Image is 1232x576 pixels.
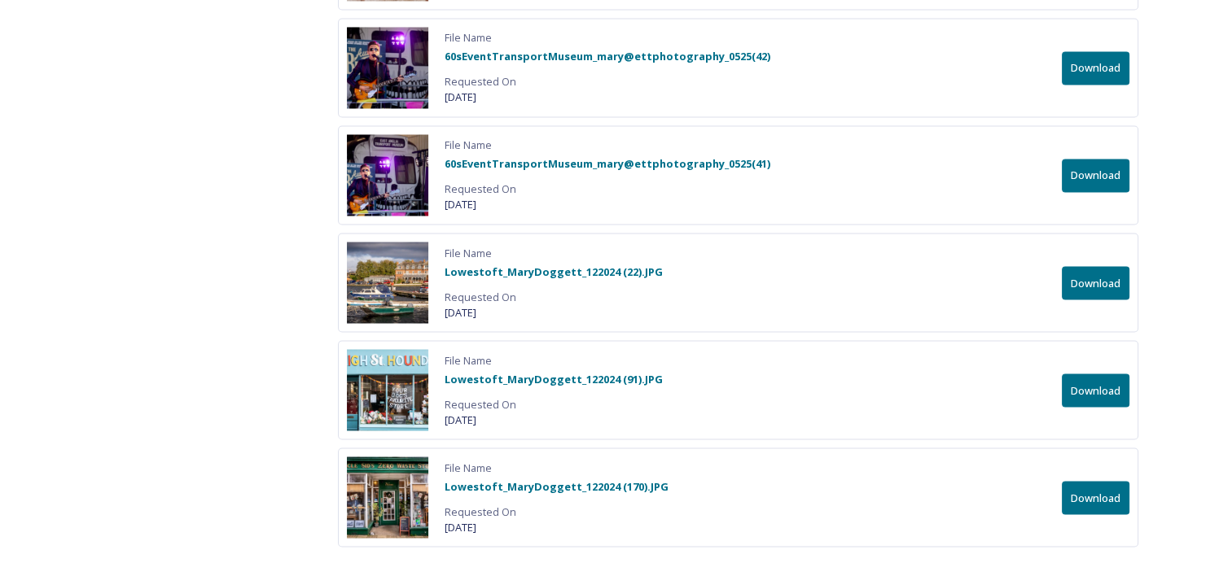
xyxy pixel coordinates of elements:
[347,456,428,538] img: 47c8a62a-a3f5-4248-8808-e3afb8398cd1.jpg
[1062,51,1129,85] button: Download
[445,289,663,304] span: Requested On
[347,349,428,430] img: 54a0205a-b408-4f0d-be07-8caf4925b26a.jpg
[445,89,770,105] span: [DATE]
[1062,266,1129,299] button: Download
[445,49,770,63] strong: 60sEventTransportMuseum_mary@ettphotography_0525(42)
[347,27,428,108] img: 96ddc713-6f77-4883-9b7d-4241002ee1fe.jpg
[445,30,770,46] span: File Name
[445,371,663,386] strong: Lowestoft_MaryDoggett_122024 (91).JPG
[445,264,663,278] strong: Lowestoft_MaryDoggett_122024 (22).JPG
[445,352,663,368] span: File Name
[445,181,770,197] span: Requested On
[445,396,663,412] span: Requested On
[1062,481,1129,514] button: Download
[347,134,428,216] img: 5cc2063f-ff1d-4423-ac80-6928f53394a8.jpg
[445,137,770,153] span: File Name
[1062,373,1129,407] button: Download
[1062,159,1129,192] button: Download
[445,197,770,212] span: [DATE]
[445,478,669,493] strong: Lowestoft_MaryDoggett_122024 (170).JPG
[445,74,770,89] span: Requested On
[445,412,663,427] span: [DATE]
[445,460,669,475] span: File Name
[445,245,663,260] span: File Name
[445,304,663,320] span: [DATE]
[445,519,669,535] span: [DATE]
[347,242,428,323] img: e2e8215a-038e-4688-8ada-82e9b28f20fd.jpg
[445,504,669,519] span: Requested On
[445,156,770,171] strong: 60sEventTransportMuseum_mary@ettphotography_0525(41)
